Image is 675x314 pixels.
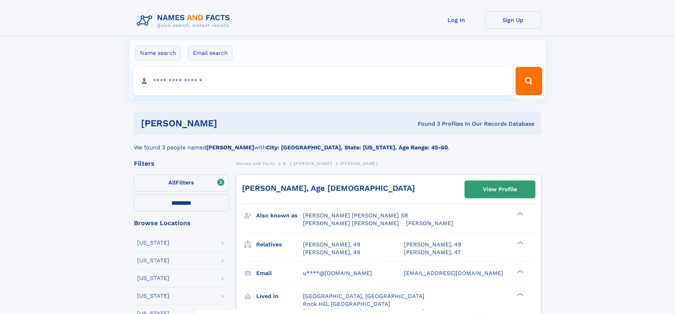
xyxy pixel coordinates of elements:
[465,181,535,198] a: View Profile
[137,258,169,263] div: [US_STATE]
[303,301,390,307] span: Rock Hill, [GEOGRAPHIC_DATA]
[134,11,236,30] img: Logo Names and Facts
[303,220,399,227] span: [PERSON_NAME] [PERSON_NAME]
[236,159,275,168] a: Names and Facts
[188,46,232,61] label: Email search
[256,267,303,279] h3: Email
[515,212,524,216] div: ❯
[283,159,286,168] a: A
[317,120,534,128] div: Found 3 Profiles In Our Records Database
[404,241,461,249] a: [PERSON_NAME], 49
[135,46,181,61] label: Name search
[406,220,453,227] span: [PERSON_NAME]
[303,241,360,249] a: [PERSON_NAME], 49
[294,159,332,168] a: [PERSON_NAME]
[256,290,303,302] h3: Lived in
[206,144,254,151] b: [PERSON_NAME]
[137,275,169,281] div: [US_STATE]
[294,161,332,166] span: [PERSON_NAME]
[137,240,169,246] div: [US_STATE]
[515,269,524,274] div: ❯
[340,161,378,166] span: [PERSON_NAME]
[134,135,541,152] div: We found 3 people named with .
[256,239,303,251] h3: Relatives
[303,249,360,256] a: [PERSON_NAME], 49
[168,179,176,186] span: All
[515,292,524,297] div: ❯
[303,293,424,299] span: [GEOGRAPHIC_DATA], [GEOGRAPHIC_DATA]
[137,293,169,299] div: [US_STATE]
[141,119,317,128] h1: [PERSON_NAME]
[134,220,229,226] div: Browse Locations
[485,11,541,29] a: Sign Up
[256,210,303,222] h3: Also known as
[303,212,408,219] span: [PERSON_NAME] [PERSON_NAME] SR
[134,160,229,167] div: Filters
[242,184,415,193] a: [PERSON_NAME], Age [DEMOGRAPHIC_DATA]
[266,144,448,151] b: City: [GEOGRAPHIC_DATA], State: [US_STATE], Age Range: 45-60
[283,161,286,166] span: A
[483,181,517,198] div: View Profile
[428,11,485,29] a: Log In
[133,67,513,95] input: search input
[404,270,503,276] span: [EMAIL_ADDRESS][DOMAIN_NAME]
[516,67,542,95] button: Search Button
[404,249,461,256] a: [PERSON_NAME], 47
[134,175,229,192] label: Filters
[515,240,524,245] div: ❯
